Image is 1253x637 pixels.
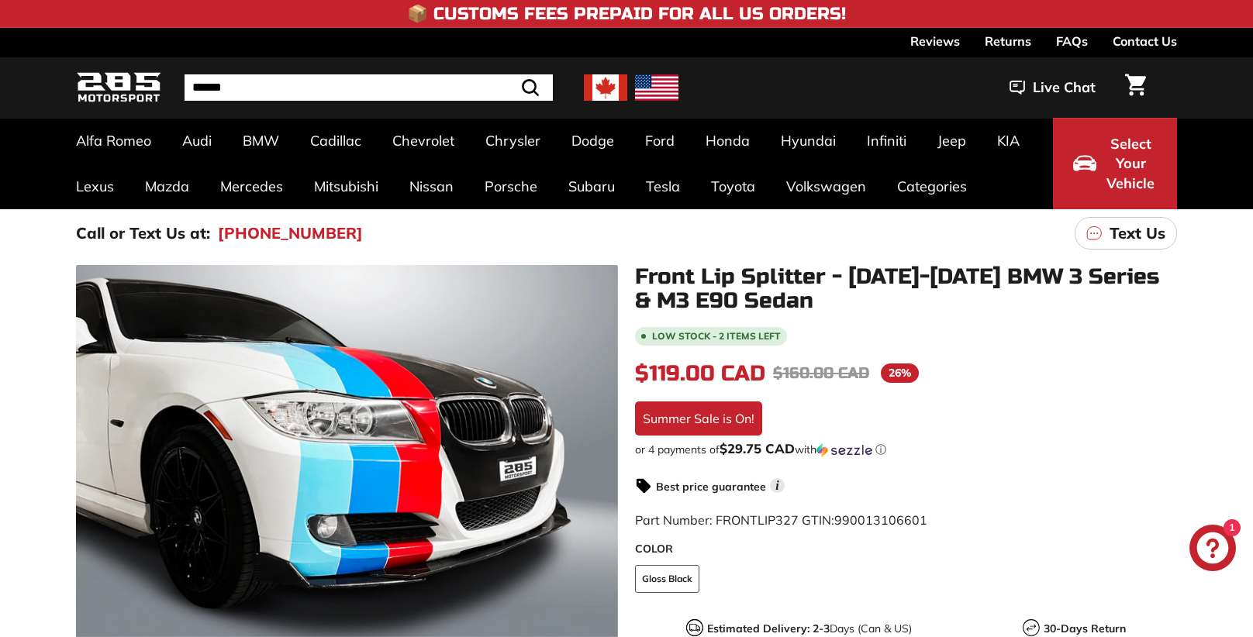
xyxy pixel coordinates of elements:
[76,70,161,106] img: Logo_285_Motorsport_areodynamics_components
[635,442,1177,457] div: or 4 payments of$29.75 CADwithSezzle Click to learn more about Sezzle
[882,164,982,209] a: Categories
[635,541,1177,557] label: COLOR
[834,512,927,528] span: 990013106601
[635,360,765,387] span: $119.00 CAD
[765,118,851,164] a: Hyundai
[652,332,781,341] span: Low stock - 2 items left
[394,164,469,209] a: Nissan
[407,5,846,23] h4: 📦 Customs Fees Prepaid for All US Orders!
[1104,134,1157,194] span: Select Your Vehicle
[630,164,696,209] a: Tesla
[1185,525,1241,575] inbox-online-store-chat: Shopify online store chat
[556,118,630,164] a: Dodge
[227,118,295,164] a: BMW
[922,118,982,164] a: Jeep
[816,443,872,457] img: Sezzle
[295,118,377,164] a: Cadillac
[696,164,771,209] a: Toyota
[1044,622,1126,635] strong: 30-Days Return
[185,74,553,101] input: Search
[656,480,766,494] strong: Best price guarantee
[881,363,919,383] span: 26%
[1110,222,1165,245] p: Text Us
[1075,217,1177,250] a: Text Us
[60,118,167,164] a: Alfa Romeo
[985,28,1031,54] a: Returns
[707,622,830,635] strong: Estimated Delivery: 2-3
[1033,77,1096,98] span: Live Chat
[910,28,960,54] a: Reviews
[720,440,795,456] span: $29.75 CAD
[469,164,553,209] a: Porsche
[635,442,1177,457] div: or 4 payments of with
[773,363,869,383] span: $160.00 CAD
[553,164,630,209] a: Subaru
[770,478,785,493] span: i
[982,118,1035,164] a: KIA
[60,164,129,209] a: Lexus
[129,164,205,209] a: Mazda
[299,164,394,209] a: Mitsubishi
[989,68,1116,107] button: Live Chat
[76,222,210,245] p: Call or Text Us at:
[1116,61,1155,114] a: Cart
[851,118,922,164] a: Infiniti
[167,118,227,164] a: Audi
[635,512,927,528] span: Part Number: FRONTLIP327 GTIN:
[1053,118,1177,209] button: Select Your Vehicle
[205,164,299,209] a: Mercedes
[218,222,363,245] a: [PHONE_NUMBER]
[377,118,470,164] a: Chevrolet
[1113,28,1177,54] a: Contact Us
[635,401,762,436] div: Summer Sale is On!
[690,118,765,164] a: Honda
[1056,28,1088,54] a: FAQs
[771,164,882,209] a: Volkswagen
[635,265,1177,313] h1: Front Lip Splitter - [DATE]-[DATE] BMW 3 Series & M3 E90 Sedan
[470,118,556,164] a: Chrysler
[707,621,912,637] p: Days (Can & US)
[630,118,690,164] a: Ford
